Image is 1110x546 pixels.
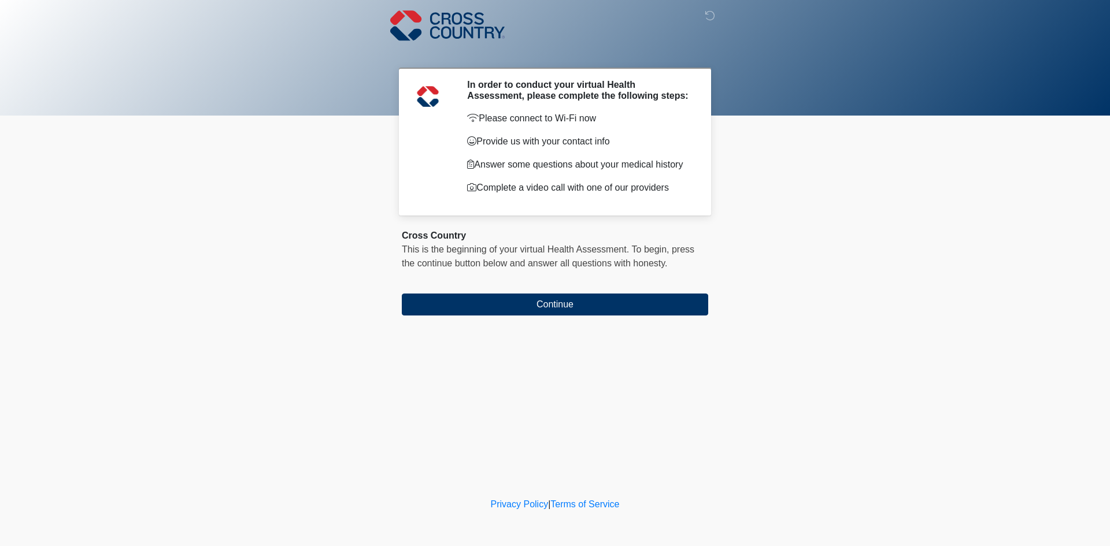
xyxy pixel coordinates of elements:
[467,79,691,101] h2: In order to conduct your virtual Health Assessment, please complete the following steps:
[402,294,708,315] button: Continue
[550,499,619,509] a: Terms of Service
[390,9,505,42] img: Cross Country Logo
[393,42,717,63] h1: ‎ ‎ ‎
[467,181,691,195] p: Complete a video call with one of our providers
[467,158,691,172] p: Answer some questions about your medical history
[491,499,549,509] a: Privacy Policy
[548,499,550,509] a: |
[632,244,672,254] span: To begin,
[467,135,691,148] p: Provide us with your contact info
[402,244,629,254] span: This is the beginning of your virtual Health Assessment.
[402,229,708,243] div: Cross Country
[467,112,691,125] p: Please connect to Wi-Fi now
[402,244,694,268] span: press the continue button below and answer all questions with honesty.
[410,79,445,114] img: Agent Avatar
